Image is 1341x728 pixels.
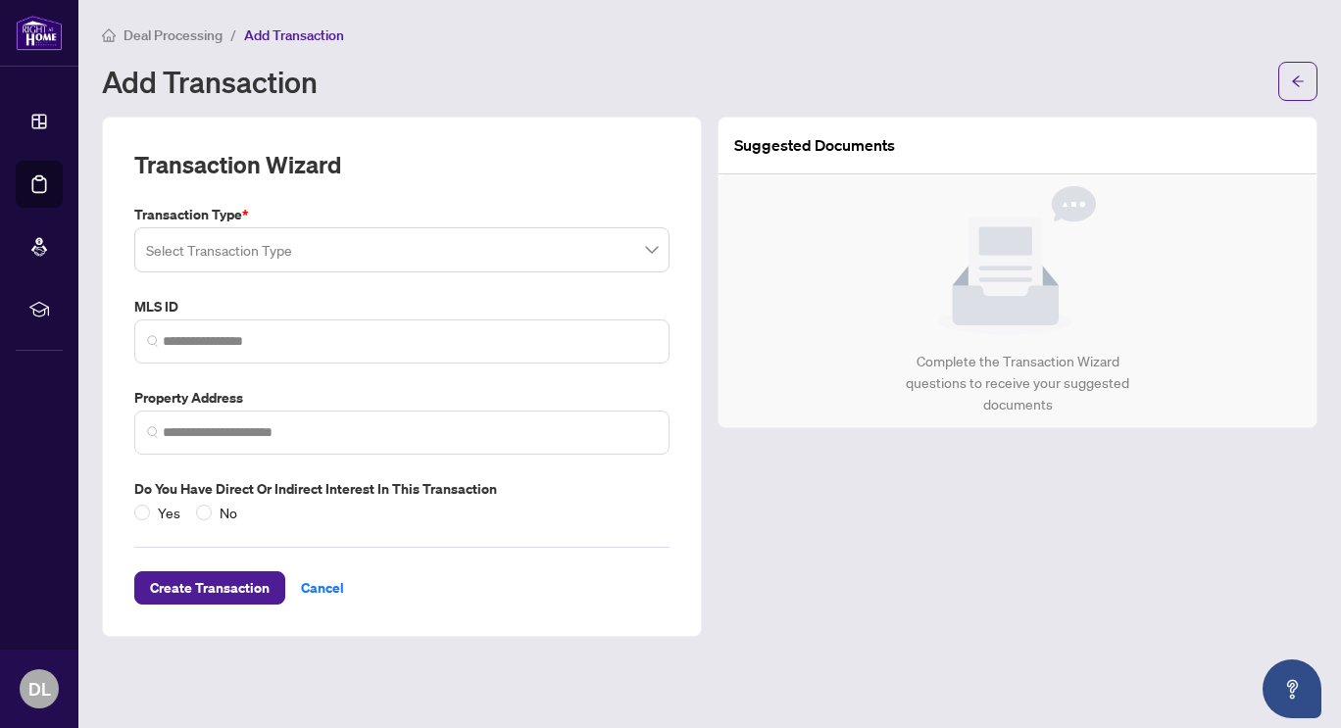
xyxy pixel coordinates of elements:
img: search_icon [147,335,159,347]
label: Do you have direct or indirect interest in this transaction [134,478,670,500]
span: home [102,28,116,42]
span: Add Transaction [244,26,344,44]
label: Property Address [134,387,670,409]
button: Open asap [1263,659,1321,718]
span: Yes [150,502,188,523]
img: logo [16,15,63,51]
label: MLS ID [134,296,670,317]
button: Cancel [285,571,360,605]
img: search_icon [147,426,159,438]
img: Null State Icon [939,186,1096,335]
label: Transaction Type [134,204,670,225]
span: DL [28,675,51,703]
span: Cancel [301,572,344,604]
li: / [230,24,236,46]
span: Create Transaction [150,572,270,604]
span: No [212,502,245,523]
h1: Add Transaction [102,66,318,97]
h2: Transaction Wizard [134,149,341,180]
div: Complete the Transaction Wizard questions to receive your suggested documents [885,351,1151,415]
button: Create Transaction [134,571,285,605]
span: arrow-left [1291,74,1305,88]
article: Suggested Documents [734,133,895,158]
span: Deal Processing [124,26,223,44]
